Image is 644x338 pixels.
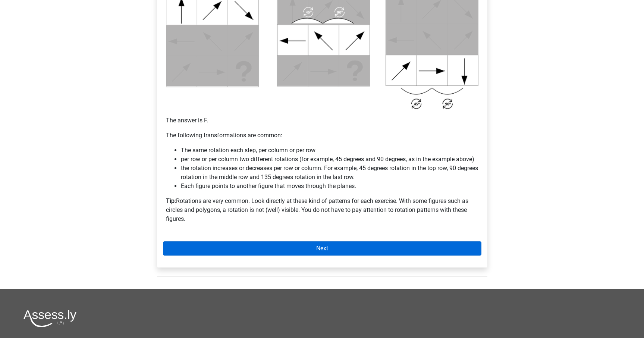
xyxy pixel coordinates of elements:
[181,146,478,155] li: The same rotation each step, per column or per row
[181,182,478,191] li: Each figure points to another figure that moves through the planes.
[181,155,478,164] li: per row or per column two different rotations (for example, 45 degrees and 90 degrees, as in the ...
[23,310,76,327] img: Assessly logo
[166,116,478,125] p: The answer is F.
[166,131,478,140] p: The following transformations are common:
[181,164,478,182] li: the rotation increases or decreases per row or column. For example, 45 degrees rotation in the to...
[166,197,478,223] p: Rotations are very common. Look directly at these kind of patterns for each exercise. With some f...
[163,241,481,256] a: Next
[166,197,176,204] b: Tip:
